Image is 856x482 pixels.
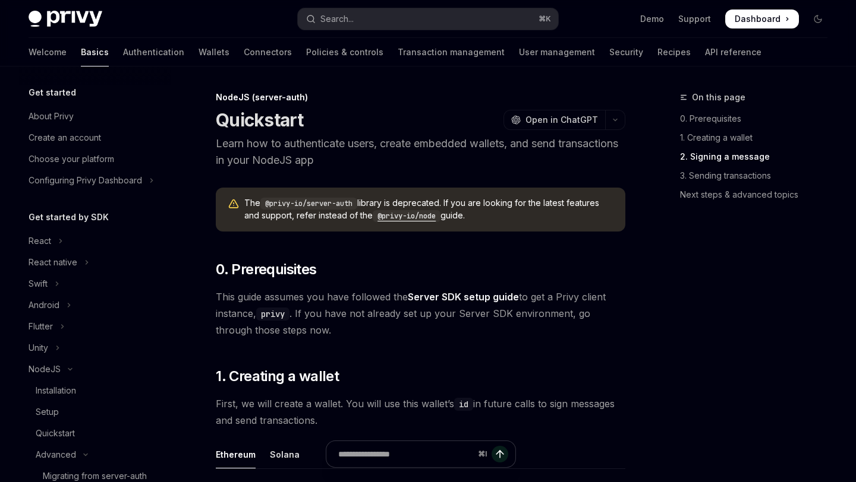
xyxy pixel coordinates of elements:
a: Support [678,13,711,25]
a: Quickstart [19,423,171,444]
a: Next steps & advanced topics [680,185,837,204]
a: Security [609,38,643,66]
div: Setup [36,405,59,419]
a: Connectors [244,38,292,66]
span: ⌘ K [539,14,551,24]
a: Basics [81,38,109,66]
div: Unity [29,341,48,355]
span: This guide assumes you have followed the to get a Privy client instance, . If you have not alread... [216,288,625,338]
button: Toggle NodeJS section [19,359,171,380]
img: dark logo [29,11,102,27]
button: Send message [492,446,508,462]
code: @privy-io/node [373,210,440,222]
svg: Warning [228,198,240,210]
a: Policies & controls [306,38,383,66]
button: Open search [298,8,558,30]
span: On this page [692,90,745,104]
div: Flutter [29,319,53,334]
a: 1. Creating a wallet [680,128,837,147]
span: Open in ChatGPT [525,114,598,126]
button: Toggle React native section [19,252,171,273]
code: id [454,398,473,411]
div: Create an account [29,131,101,145]
div: NodeJS [29,362,61,376]
a: @privy-io/node [373,210,440,220]
a: Demo [640,13,664,25]
button: Toggle Unity section [19,337,171,359]
div: Choose your platform [29,152,114,166]
button: Toggle Android section [19,294,171,316]
div: Swift [29,277,48,291]
code: @privy-io/server-auth [260,198,357,210]
input: Ask a question... [338,441,473,467]
div: Search... [320,12,354,26]
button: Toggle dark mode [808,9,827,28]
p: Learn how to authenticate users, create embedded wallets, and send transactions in your NodeJS app [216,135,625,169]
h5: Get started by SDK [29,210,109,224]
a: Setup [19,401,171,423]
button: Toggle React section [19,230,171,252]
a: 2. Signing a message [680,147,837,166]
a: Recipes [657,38,691,66]
span: 0. Prerequisites [216,260,316,279]
a: Transaction management [398,38,505,66]
div: Advanced [36,448,76,462]
span: The library is deprecated. If you are looking for the latest features and support, refer instead ... [244,197,613,222]
a: Welcome [29,38,67,66]
a: Create an account [19,127,171,148]
div: Android [29,298,59,312]
a: Choose your platform [19,148,171,170]
a: About Privy [19,106,171,127]
div: About Privy [29,109,74,123]
div: React [29,234,51,248]
span: Dashboard [735,13,781,25]
div: NodeJS (server-auth) [216,91,625,103]
button: Toggle Configuring Privy Dashboard section [19,170,171,191]
button: Open in ChatGPT [503,110,605,130]
a: Dashboard [725,9,799,28]
h1: Quickstart [216,109,304,131]
a: Authentication [123,38,184,66]
a: Wallets [199,38,229,66]
a: 0. Prerequisites [680,109,837,128]
div: React native [29,255,77,269]
a: API reference [705,38,761,66]
div: Quickstart [36,426,75,440]
button: Toggle Flutter section [19,316,171,337]
span: First, we will create a wallet. You will use this wallet’s in future calls to sign messages and s... [216,395,625,429]
a: User management [519,38,595,66]
div: Installation [36,383,76,398]
a: Installation [19,380,171,401]
a: 3. Sending transactions [680,166,837,185]
code: privy [256,307,289,321]
h5: Get started [29,85,76,100]
div: Configuring Privy Dashboard [29,173,142,188]
a: Server SDK setup guide [408,291,519,303]
span: 1. Creating a wallet [216,367,339,386]
button: Toggle Swift section [19,273,171,294]
button: Toggle Advanced section [19,444,171,465]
